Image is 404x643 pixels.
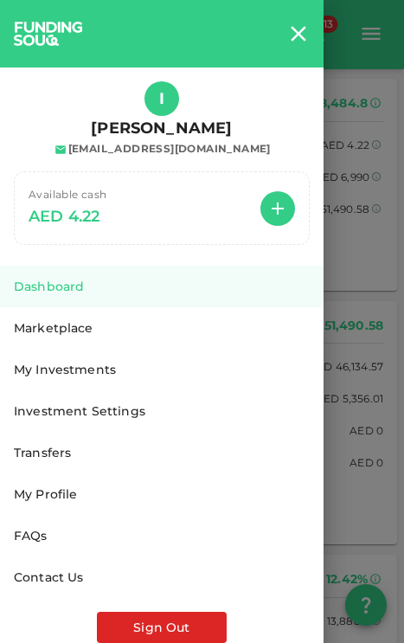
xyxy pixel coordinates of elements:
[5,11,92,57] img: logo
[14,402,310,420] div: Investment Settings
[14,527,310,544] div: FAQs
[14,444,310,461] div: Transfers
[91,116,232,140] p: [PERSON_NAME]
[14,361,310,378] div: My Investments
[97,612,227,643] button: Sign Out
[144,81,179,116] button: I
[14,569,310,586] div: Contact us
[14,319,310,337] div: Marketplace
[29,186,107,203] span: Available cash
[29,203,107,231] span: AED 4.22
[14,278,310,295] div: Dashboard
[14,485,310,503] div: My Profile
[53,140,271,158] span: [EMAIL_ADDRESS][DOMAIN_NAME]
